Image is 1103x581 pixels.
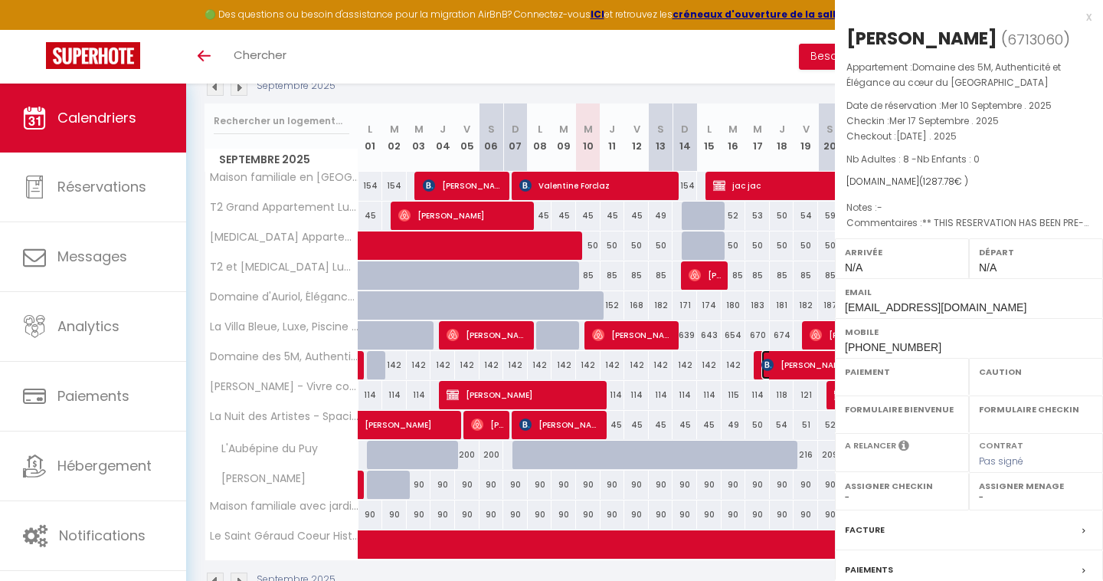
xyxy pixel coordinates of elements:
label: Caution [979,364,1093,379]
label: Email [845,284,1093,300]
p: Date de réservation : [846,98,1092,113]
span: 6713060 [1007,30,1063,49]
i: Sélectionner OUI si vous souhaiter envoyer les séquences de messages post-checkout [898,439,909,456]
span: - [877,201,882,214]
label: Facture [845,522,885,538]
label: Paiement [845,364,959,379]
p: Checkout : [846,129,1092,144]
label: A relancer [845,439,896,452]
iframe: Chat [1038,512,1092,570]
label: Formulaire Bienvenue [845,402,959,417]
span: Nb Enfants : 0 [917,153,980,166]
p: Appartement : [846,60,1092,90]
span: [EMAIL_ADDRESS][DOMAIN_NAME] [845,301,1026,313]
span: ( € ) [919,175,968,188]
p: Checkin : [846,113,1092,129]
label: Assigner Menage [979,478,1093,494]
label: Assigner Checkin [845,478,959,494]
span: Nb Adultes : 8 - [846,153,980,166]
label: Paiements [845,562,893,578]
span: N/A [845,261,862,274]
span: Domaine des 5M, Authenticité et Élégance au cœur du [GEOGRAPHIC_DATA] [846,61,1061,89]
label: Formulaire Checkin [979,402,1093,417]
span: Mer 17 Septembre . 2025 [889,114,999,127]
button: Ouvrir le widget de chat LiveChat [12,6,58,52]
p: Commentaires : [846,215,1092,231]
div: [PERSON_NAME] [846,26,997,51]
span: [PHONE_NUMBER] [845,341,941,353]
span: Mer 10 Septembre . 2025 [941,99,1052,112]
span: N/A [979,261,997,274]
span: 1287.78 [923,175,954,188]
div: [DOMAIN_NAME] [846,175,1092,189]
p: Notes : [846,200,1092,215]
label: Arrivée [845,245,959,260]
label: Contrat [979,439,1023,449]
label: Départ [979,245,1093,260]
span: ( ) [1001,28,1070,50]
span: [DATE] . 2025 [896,130,957,143]
span: Pas signé [979,455,1023,468]
label: Mobile [845,324,1093,340]
div: x [835,8,1092,26]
